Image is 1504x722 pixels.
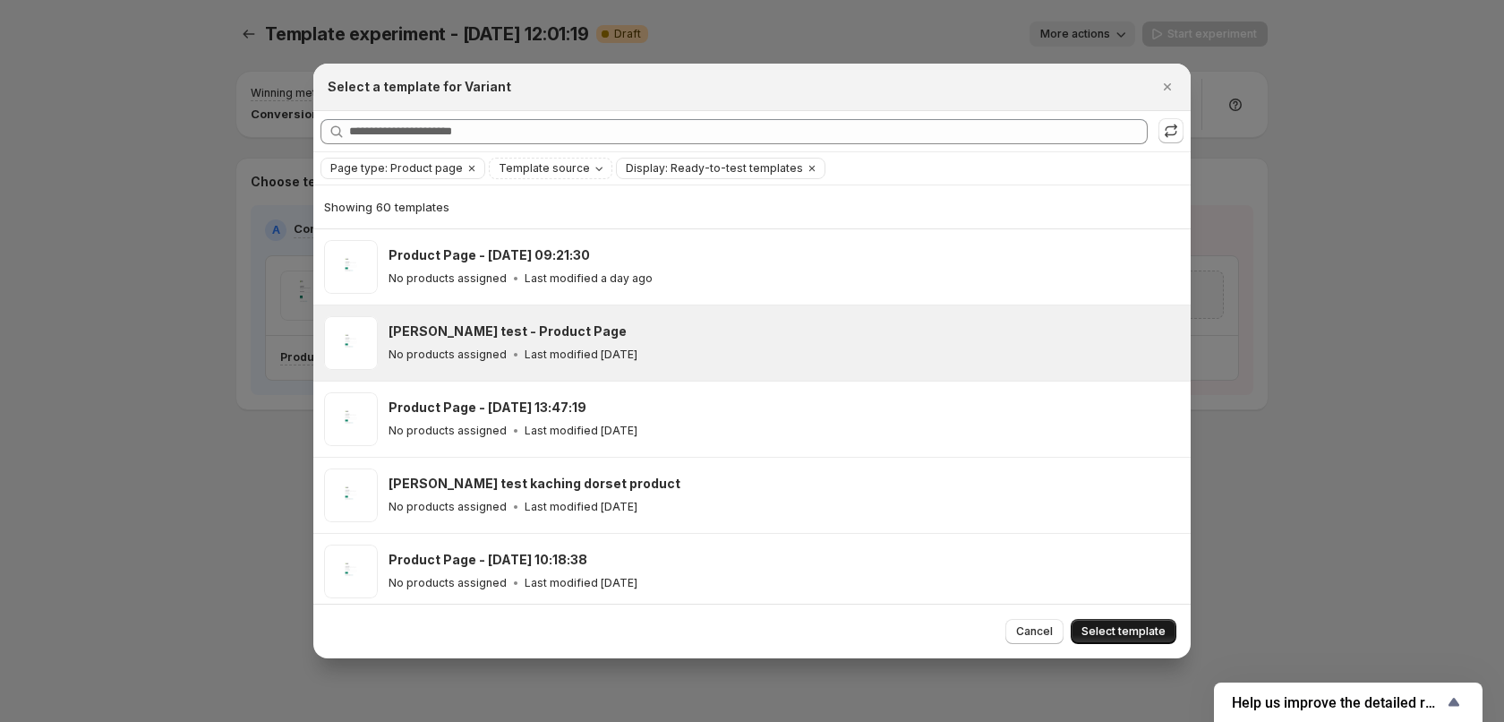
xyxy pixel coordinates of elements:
[525,576,637,590] p: Last modified [DATE]
[328,78,511,96] h2: Select a template for Variant
[1005,619,1064,644] button: Cancel
[389,424,507,438] p: No products assigned
[1232,692,1465,713] button: Show survey - Help us improve the detailed report for A/B campaigns
[1155,74,1180,99] button: Close
[525,500,637,514] p: Last modified [DATE]
[525,424,637,438] p: Last modified [DATE]
[330,161,463,176] span: Page type: Product page
[803,159,821,178] button: Clear
[463,159,481,178] button: Clear
[490,159,611,178] button: Template source
[525,271,653,286] p: Last modified a day ago
[626,161,803,176] span: Display: Ready-to-test templates
[389,246,590,264] h3: Product Page - [DATE] 09:21:30
[389,348,507,362] p: No products assigned
[389,322,627,340] h3: [PERSON_NAME] test - Product Page
[389,271,507,286] p: No products assigned
[389,500,507,514] p: No products assigned
[389,576,507,590] p: No products assigned
[1016,624,1053,639] span: Cancel
[1232,694,1443,711] span: Help us improve the detailed report for A/B campaigns
[617,159,803,178] button: Display: Ready-to-test templates
[1081,624,1166,639] span: Select template
[389,399,586,417] h3: Product Page - [DATE] 13:47:19
[389,475,680,493] h3: [PERSON_NAME] test kaching dorset product
[324,200,449,214] span: Showing 60 templates
[1071,619,1176,644] button: Select template
[321,159,463,178] button: Page type: Product page
[525,348,637,362] p: Last modified [DATE]
[389,551,587,569] h3: Product Page - [DATE] 10:18:38
[499,161,590,176] span: Template source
